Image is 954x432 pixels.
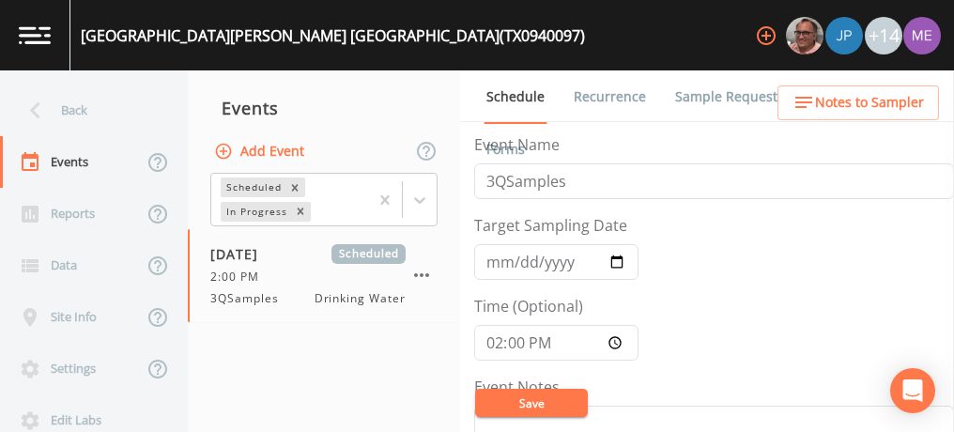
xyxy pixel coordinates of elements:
div: Remove Scheduled [285,177,305,197]
a: Schedule [484,70,547,124]
button: Notes to Sampler [777,85,939,120]
span: Drinking Water [315,290,406,307]
span: [DATE] [210,244,271,264]
button: Add Event [210,134,312,169]
label: Target Sampling Date [474,214,627,237]
div: Scheduled [221,177,285,197]
a: COC Details [810,70,890,123]
img: logo [19,26,51,44]
div: Mike Franklin [785,17,824,54]
img: d4d65db7c401dd99d63b7ad86343d265 [903,17,941,54]
a: Sample Requests [672,70,787,123]
span: Notes to Sampler [815,91,924,115]
label: Time (Optional) [474,295,583,317]
div: Events [188,85,460,131]
div: Remove In Progress [290,202,311,222]
label: Event Notes [474,376,560,398]
img: 41241ef155101aa6d92a04480b0d0000 [825,17,863,54]
a: Forms [484,123,528,176]
span: 3QSamples [210,290,290,307]
button: Save [475,389,588,417]
a: Recurrence [571,70,649,123]
div: Joshua gere Paul [824,17,864,54]
img: e2d790fa78825a4bb76dcb6ab311d44c [786,17,823,54]
label: Event Name [474,133,560,156]
div: +14 [865,17,902,54]
a: [DATE]Scheduled2:00 PM3QSamplesDrinking Water [188,229,460,323]
div: [GEOGRAPHIC_DATA][PERSON_NAME] [GEOGRAPHIC_DATA] (TX0940097) [81,24,585,47]
span: 2:00 PM [210,269,270,285]
div: Open Intercom Messenger [890,368,935,413]
div: In Progress [221,202,290,222]
span: Scheduled [331,244,406,264]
